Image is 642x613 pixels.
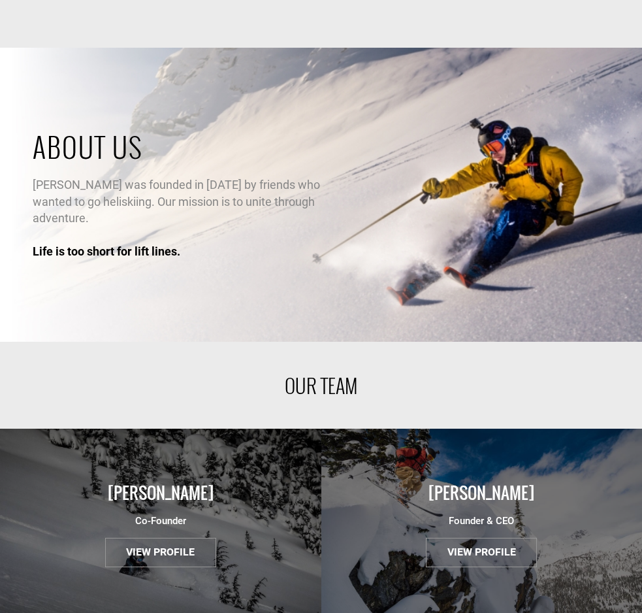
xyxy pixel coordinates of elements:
span: Life is too short for lift lines. [33,244,180,258]
button: VIEW PROFILE [426,538,537,567]
h1: ABOUT US [33,133,327,160]
div: [PERSON_NAME] was founded in [DATE] by friends who wanted to go heliskiing. Our mission is to uni... [33,176,327,227]
button: VIEW PROFILE [105,538,216,567]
